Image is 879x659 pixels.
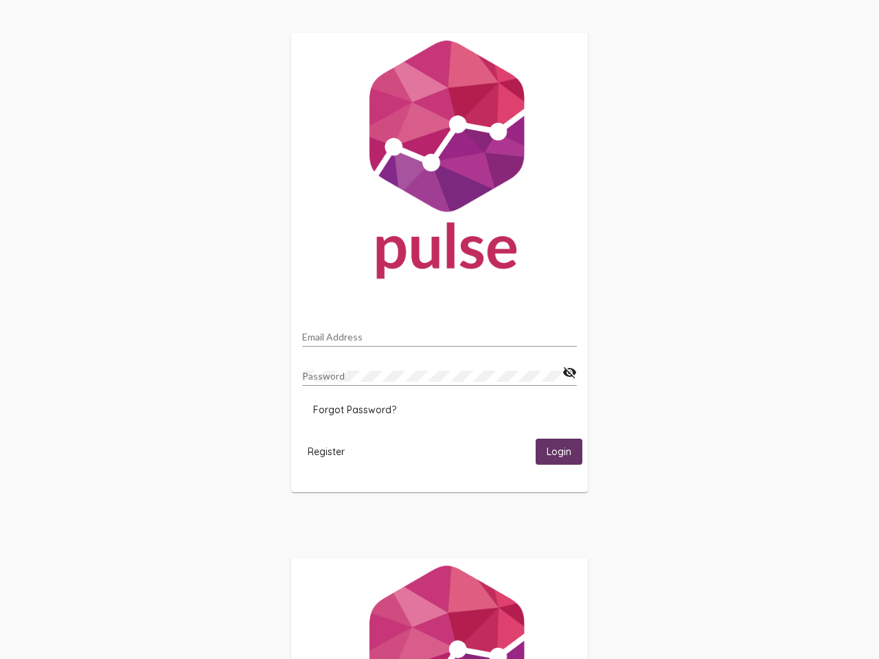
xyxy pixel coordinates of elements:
span: Login [547,446,571,459]
img: Pulse For Good Logo [291,33,588,292]
span: Register [308,446,345,458]
mat-icon: visibility_off [562,365,577,381]
button: Forgot Password? [302,397,407,422]
button: Login [536,439,582,464]
button: Register [297,439,356,464]
span: Forgot Password? [313,404,396,416]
